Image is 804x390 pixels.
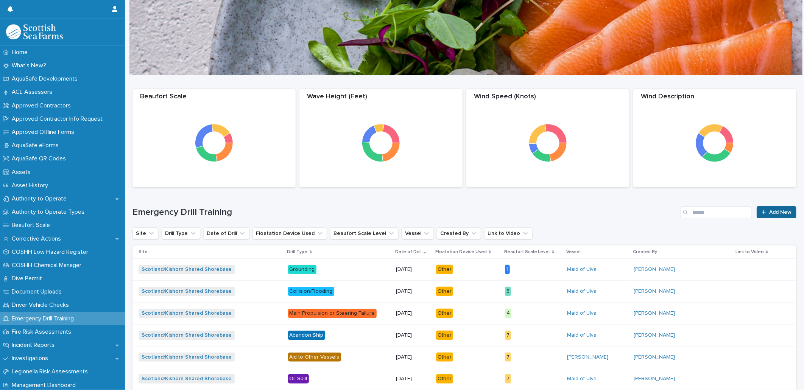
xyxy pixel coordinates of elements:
[505,287,511,296] div: 3
[436,287,453,296] div: Other
[162,227,200,239] button: Drill Type
[735,248,764,256] p: Link to Video
[132,324,796,346] tr: Scotland/Kishorn Shared Shorebase Abandon Ship[DATE]Other7Maid of Ulva [PERSON_NAME]
[142,266,232,273] a: Scotland/Kishorn Shared Shorebase
[142,310,232,317] a: Scotland/Kishorn Shared Shorebase
[132,302,796,324] tr: Scotland/Kishorn Shared Shorebase Main Propulsion or Steering Failure[DATE]Other4Maid of Ulva [PE...
[505,265,510,274] div: 1
[505,331,511,340] div: 7
[436,374,453,384] div: Other
[132,281,796,303] tr: Scotland/Kishorn Shared Shorebase Collision/Flooding[DATE]Other3Maid of Ulva [PERSON_NAME]
[9,208,90,216] p: Authority to Operate Types
[9,342,61,349] p: Incident Reports
[395,248,422,256] p: Date of Drill
[9,222,56,229] p: Beaufort Scale
[436,265,453,274] div: Other
[9,102,77,109] p: Approved Contractors
[633,248,657,256] p: Created By
[634,266,675,273] a: [PERSON_NAME]
[396,376,430,382] p: [DATE]
[567,288,597,295] a: Maid of Ulva
[567,266,597,273] a: Maid of Ulva
[139,248,148,256] p: Site
[634,354,675,360] a: [PERSON_NAME]
[299,93,463,105] div: Wave Height (Feet)
[9,275,48,282] p: Dive Permit
[466,93,629,105] div: Wind Speed (Knots)
[9,235,67,242] p: Corrective Actions
[142,332,232,339] a: Scotland/Kishorn Shared Shorebase
[288,331,325,340] div: Abandon Ship
[567,310,597,317] a: Maid of Ulva
[633,93,796,105] div: Wind Description
[505,309,511,318] div: 4
[680,206,752,218] input: Search
[396,266,430,273] p: [DATE]
[9,315,80,322] p: Emergency Drill Training
[330,227,399,239] button: Beaufort Scale Level
[142,354,232,360] a: Scotland/Kishorn Shared Shorebase
[9,169,37,176] p: Assets
[567,354,608,360] a: [PERSON_NAME]
[288,374,309,384] div: Oil Spill
[402,227,434,239] button: Vessel
[132,93,296,105] div: Beaufort Scale
[634,332,675,339] a: [PERSON_NAME]
[9,115,109,123] p: Approved Contractor Info Request
[9,195,73,202] p: Authority to Operate
[435,248,487,256] p: Floatation Device Used
[757,206,796,218] a: Add New
[6,24,63,39] img: bPIBxiqnSb2ggTQWdOVV
[132,346,796,368] tr: Scotland/Kishorn Shared Shorebase Aid to Other Vessels[DATE]Other7[PERSON_NAME] [PERSON_NAME]
[484,227,533,239] button: Link to Video
[634,288,675,295] a: [PERSON_NAME]
[9,249,94,256] p: COSHH Low Hazard Register
[9,129,80,136] p: Approved Offline Forms
[142,376,232,382] a: Scotland/Kishorn Shared Shorebase
[288,353,341,362] div: Aid to Other Vessels
[9,355,54,362] p: Investigations
[9,49,34,56] p: Home
[9,75,84,82] p: AquaSafe Developments
[132,259,796,281] tr: Scotland/Kishorn Shared Shorebase Grounding[DATE]Other1Maid of Ulva [PERSON_NAME]
[769,210,792,215] span: Add New
[142,288,232,295] a: Scotland/Kishorn Shared Shorebase
[396,354,430,360] p: [DATE]
[436,331,453,340] div: Other
[252,227,327,239] button: Floatation Device Used
[288,265,316,274] div: Grounding
[9,89,58,96] p: ACL Assessors
[634,310,675,317] a: [PERSON_NAME]
[396,288,430,295] p: [DATE]
[9,155,72,162] p: AquaSafe QR Codes
[132,368,796,390] tr: Scotland/Kishorn Shared Shorebase Oil Spill[DATE]Other7Maid of Ulva [PERSON_NAME]
[9,62,52,69] p: What's New?
[288,287,334,296] div: Collision/Flooding
[505,374,511,384] div: 7
[436,353,453,362] div: Other
[9,328,77,336] p: Fire Risk Assessments
[634,376,675,382] a: [PERSON_NAME]
[567,332,597,339] a: Maid of Ulva
[287,248,308,256] p: Drill Type
[9,382,82,389] p: Management Dashboard
[396,310,430,317] p: [DATE]
[9,301,75,309] p: Driver Vehicle Checks
[436,309,453,318] div: Other
[288,309,377,318] div: Main Propulsion or Steering Failure
[9,262,87,269] p: COSHH Chemical Manager
[203,227,249,239] button: Date of Drill
[504,248,550,256] p: Beaufort Scale Level
[566,248,581,256] p: Vessel
[396,332,430,339] p: [DATE]
[132,207,677,218] h1: Emergency Drill Training
[9,142,65,149] p: AquaSafe eForms
[9,288,68,295] p: Document Uploads
[437,227,481,239] button: Created By
[9,368,94,375] p: Legionella Risk Assessments
[505,353,511,362] div: 7
[132,227,159,239] button: Site
[567,376,597,382] a: Maid of Ulva
[9,182,54,189] p: Asset History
